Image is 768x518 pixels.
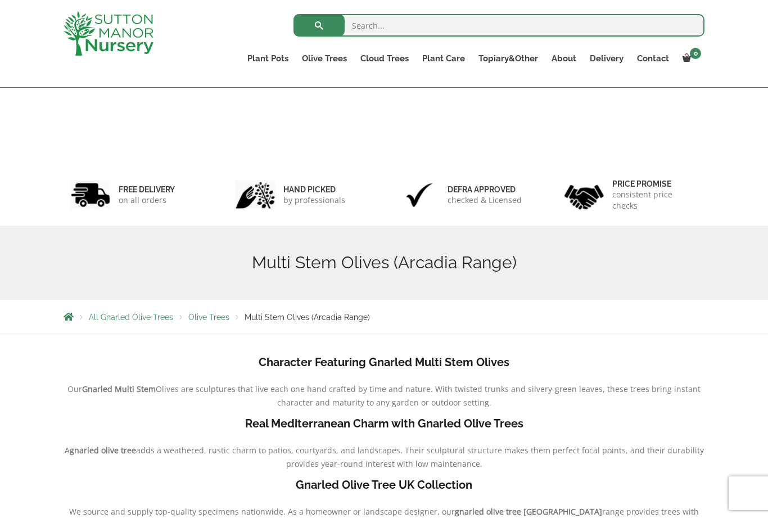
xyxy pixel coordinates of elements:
[283,184,345,195] h6: hand picked
[70,445,136,456] b: gnarled olive tree
[119,184,175,195] h6: FREE DELIVERY
[156,384,701,408] span: Olives are sculptures that live each one hand crafted by time and nature. With twisted trunks and...
[415,51,472,66] a: Plant Care
[448,184,522,195] h6: Defra approved
[400,181,439,209] img: 3.jpg
[295,51,354,66] a: Olive Trees
[564,178,604,212] img: 4.jpg
[245,313,370,322] span: Multi Stem Olives (Arcadia Range)
[296,478,472,492] b: Gnarled Olive Tree UK Collection
[455,506,602,517] b: gnarled olive tree [GEOGRAPHIC_DATA]
[188,313,229,322] a: Olive Trees
[630,51,676,66] a: Contact
[67,384,82,394] span: Our
[583,51,630,66] a: Delivery
[241,51,295,66] a: Plant Pots
[612,189,698,211] p: consistent price checks
[448,195,522,206] p: checked & Licensed
[64,312,704,321] nav: Breadcrumbs
[64,253,704,273] h1: Multi Stem Olives (Arcadia Range)
[472,51,545,66] a: Topiary&Other
[82,384,156,394] b: Gnarled Multi Stem
[690,48,701,59] span: 0
[119,195,175,206] p: on all orders
[293,14,704,37] input: Search...
[236,181,275,209] img: 2.jpg
[354,51,415,66] a: Cloud Trees
[89,313,173,322] a: All Gnarled Olive Trees
[136,445,704,469] span: adds a weathered, rustic charm to patios, courtyards, and landscapes. Their sculptural structure ...
[283,195,345,206] p: by professionals
[65,445,70,456] span: A
[545,51,583,66] a: About
[612,179,698,189] h6: Price promise
[676,51,704,66] a: 0
[259,355,509,369] b: Character Featuring Gnarled Multi Stem Olives
[71,181,110,209] img: 1.jpg
[69,506,455,517] span: We source and supply top-quality specimens nationwide. As a homeowner or landscape designer, our
[245,417,523,430] b: Real Mediterranean Charm with Gnarled Olive Trees
[64,11,153,56] img: logo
